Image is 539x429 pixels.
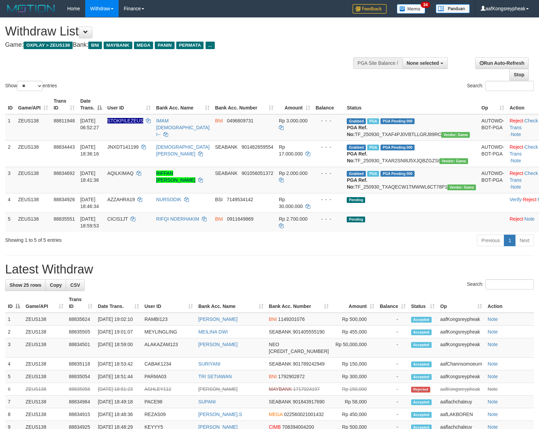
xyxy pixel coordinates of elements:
[316,196,342,203] div: - - -
[510,144,538,157] a: Check Trans
[367,118,379,124] span: Marked by aafsreyleap
[467,81,534,91] label: Search:
[377,370,408,383] td: -
[215,144,238,150] span: SEABANK
[377,396,408,408] td: -
[23,383,66,396] td: ZEUS138
[227,197,253,202] span: Copy 7149534142 to clipboard
[54,144,75,150] span: 88834443
[485,293,534,313] th: Action
[397,4,425,14] img: Button%20Memo.svg
[479,167,507,193] td: AUTOWD-BOT-PGA
[331,313,377,326] td: Rp 500,000
[142,338,196,358] td: ALAKAZAM123
[279,144,303,157] span: Rp 17.000.000
[23,326,66,338] td: ZEUS138
[411,342,432,348] span: Accepted
[316,144,342,150] div: - - -
[198,316,238,322] a: [PERSON_NAME]
[5,370,23,383] td: 5
[279,171,308,176] span: Rp 2.000.000
[515,235,534,246] a: Next
[377,358,408,370] td: -
[377,293,408,313] th: Balance: activate to sort column ascending
[66,408,95,421] td: 88834915
[488,386,498,392] a: Note
[66,279,85,291] a: CSV
[344,114,479,141] td: TF_250930_TXAF4PJ0VBTLLGRJ89RC
[95,383,142,396] td: [DATE] 18:51:23
[488,374,498,379] a: Note
[488,412,498,417] a: Note
[377,408,408,421] td: -
[5,42,353,48] h4: Game: Bank:
[485,279,534,290] input: Search:
[293,361,325,367] span: Copy 901789242949 to clipboard
[347,171,366,177] span: Grabbed
[5,313,23,326] td: 1
[215,118,223,123] span: BNI
[437,326,485,338] td: aafKongsreypheak
[15,167,51,193] td: ZEUS138
[411,387,430,393] span: Rejected
[437,293,485,313] th: Op: activate to sort column ascending
[5,212,15,232] td: 5
[511,158,521,163] a: Note
[23,358,66,370] td: ZEUS138
[54,171,75,176] span: 88834692
[5,408,23,421] td: 8
[331,396,377,408] td: Rp 58,000
[80,216,99,228] span: [DATE] 18:59:53
[5,193,15,212] td: 4
[107,118,144,123] span: Nama rekening ada tanda titik/strip, harap diedit
[156,118,210,137] a: IMAM [DEMOGRAPHIC_DATA] I--
[475,57,529,69] a: Run Auto-Refresh
[227,216,254,222] span: Copy 0911649869 to clipboard
[198,329,228,335] a: MEILINA DWI
[316,216,342,222] div: - - -
[77,95,104,114] th: Date Trans.: activate to sort column descending
[467,279,534,290] label: Search:
[198,342,238,347] a: [PERSON_NAME]
[155,42,174,49] span: PANIN
[5,293,23,313] th: ID: activate to sort column descending
[266,293,332,313] th: Bank Acc. Number: activate to sort column ascending
[523,197,537,202] a: Reject
[331,326,377,338] td: Rp 455,000
[269,412,283,417] span: MEGA
[5,140,15,167] td: 2
[269,399,291,404] span: SEABANK
[437,313,485,326] td: aafKongsreypheak
[95,326,142,338] td: [DATE] 19:01:07
[66,383,95,396] td: 88835058
[437,383,485,396] td: aafKongsreypheak
[50,282,62,288] span: Copy
[54,118,75,123] span: 88811948
[488,329,498,335] a: Note
[269,316,277,322] span: BNI
[367,171,379,177] span: Marked by aafsolysreylen
[293,399,325,404] span: Copy 901843917690 to clipboard
[511,132,521,137] a: Note
[269,329,291,335] span: SEABANK
[408,293,438,313] th: Status: activate to sort column ascending
[293,329,325,335] span: Copy 901405555190 to clipboard
[488,399,498,404] a: Note
[511,184,521,190] a: Note
[104,42,132,49] span: MAYBANK
[509,69,529,80] a: Stop
[367,145,379,150] span: Marked by aafsolysreylen
[402,57,448,69] button: None selected
[142,326,196,338] td: MEYLINGLING
[24,42,73,49] span: OXPLAY > ZEUS138
[331,370,377,383] td: Rp 300,000
[437,338,485,358] td: aafKongsreypheak
[377,313,408,326] td: -
[344,95,479,114] th: Status
[54,197,75,202] span: 88834926
[142,358,196,370] td: CABAK1234
[510,171,523,176] a: Reject
[510,144,523,150] a: Reject
[411,361,432,367] span: Accepted
[347,151,367,163] b: PGA Ref. No:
